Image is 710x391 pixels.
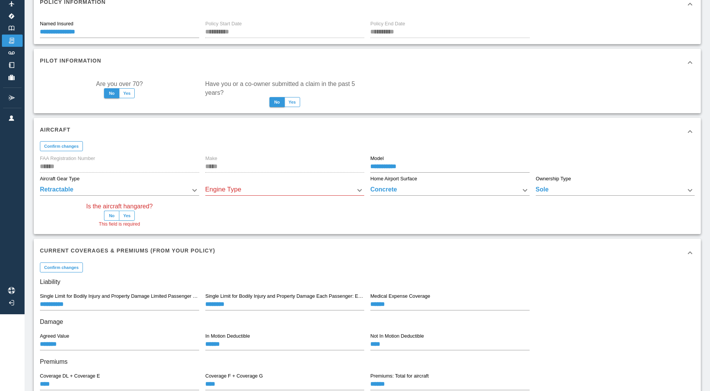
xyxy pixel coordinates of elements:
div: Current Coverages & Premiums (from your policy) [34,239,701,266]
h6: Pilot Information [40,56,101,65]
label: Single Limit for Bodily Injury and Property Damage Limited Passenger Coverage: Each Occurrence [40,293,198,300]
label: Premiums: Total for aircraft [370,373,429,379]
button: Yes [119,211,135,221]
label: FAA Registration Number [40,155,95,162]
label: In Motion Deductible [205,333,250,340]
div: Sole [536,185,695,196]
button: Yes [119,88,135,98]
label: Model [370,155,384,162]
h6: Liability [40,277,695,287]
button: No [104,211,119,221]
label: Ownership Type [536,175,571,182]
div: Retractable [40,185,199,196]
label: Medical Expense Coverage [370,293,430,300]
label: Is the aircraft hangared? [86,202,153,211]
label: Make [205,155,217,162]
label: Coverage F + Coverage G [205,373,263,379]
label: Agreed Value [40,333,69,340]
h6: Damage [40,317,695,327]
label: Coverage DL + Coverage E [40,373,100,379]
h6: Premiums [40,356,695,367]
label: Have you or a co-owner submitted a claim in the past 5 years? [205,79,365,97]
h6: Current Coverages & Premiums (from your policy) [40,246,215,255]
button: Yes [284,97,300,107]
button: No [104,88,119,98]
label: Named Insured [40,20,73,27]
button: Confirm changes [40,262,83,272]
label: Are you over 70? [96,79,143,88]
div: Aircraft [34,118,701,145]
label: Policy End Date [370,20,405,27]
label: Home Airport Surface [370,175,417,182]
label: Policy Start Date [205,20,242,27]
button: Confirm changes [40,141,83,151]
button: No [269,97,285,107]
div: Concrete [370,185,530,196]
h6: Aircraft [40,125,71,134]
div: Pilot Information [34,49,701,76]
label: Aircraft Gear Type [40,175,79,182]
span: This field is required [99,221,140,228]
label: Not In Motion Deductible [370,333,424,340]
label: Single Limit for Bodily Injury and Property Damage Each Passenger: Each Passenger [205,293,364,300]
